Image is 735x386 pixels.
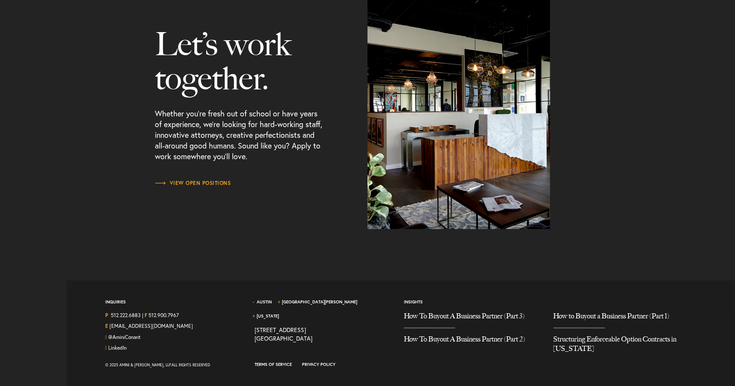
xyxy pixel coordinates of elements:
span: | [142,312,143,321]
a: Structuring Enforceable Option Contracts in Texas [554,328,690,360]
a: Insights [404,299,423,305]
a: Follow us on Twitter [108,334,141,340]
a: View on map [255,326,312,342]
a: [GEOGRAPHIC_DATA][PERSON_NAME] [282,299,357,305]
a: Call us at 5122226883 [111,312,141,318]
a: How To Buyout A Business Partner (Part 3) [404,312,540,327]
span: View Open Positions [155,181,231,186]
a: Join us on LinkedIn [108,344,127,351]
p: Whether you’re fresh out of school or have years of experience, we’re looking for hard-working st... [155,95,325,179]
a: Privacy Policy [302,362,335,367]
span: Inquiries [105,299,126,312]
div: © 2025 Amini & [PERSON_NAME], LLP. All Rights Reserved [105,360,242,370]
a: Email Us [110,323,193,329]
strong: P [105,312,108,318]
a: Austin [257,299,272,305]
strong: E [105,323,108,329]
a: [US_STATE] [257,313,279,319]
a: 512.900.7967 [148,312,179,318]
strong: F [145,312,147,318]
a: Terms of Service [255,362,292,367]
h3: Let’s work together. [155,27,325,95]
a: View Open Positions [155,179,231,187]
a: How to Buyout a Business Partner (Part 1) [554,312,690,327]
a: How To Buyout A Business Partner (Part 2) [404,328,540,350]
